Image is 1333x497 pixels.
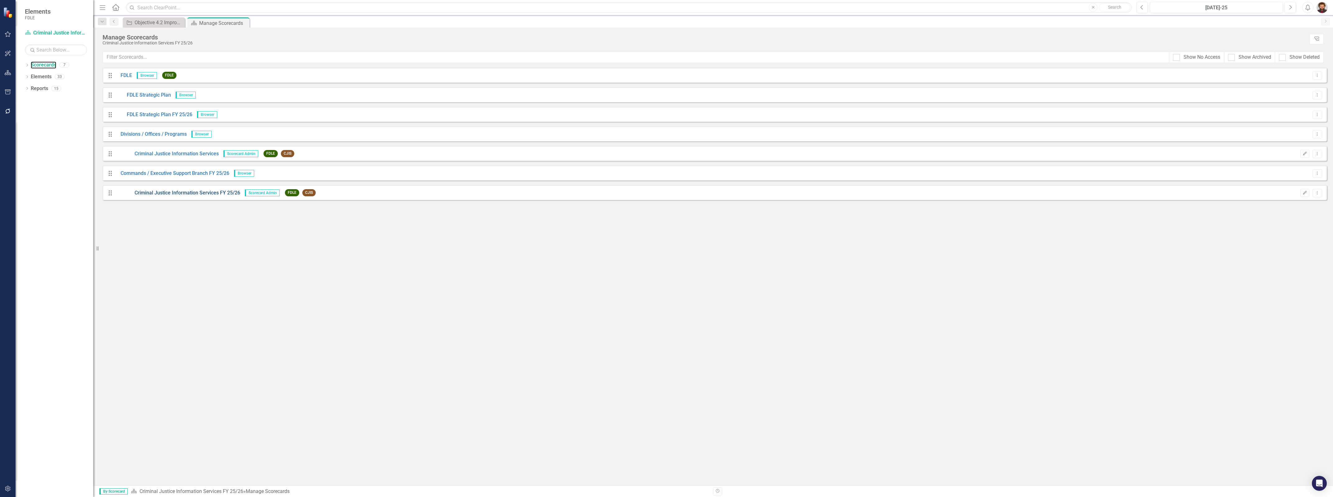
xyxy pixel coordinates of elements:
[234,170,254,177] span: Browser
[116,92,171,99] a: FDLE Strategic Plan
[103,34,1307,41] div: Manage Scorecards
[103,41,1307,45] div: Criminal Justice Information Services FY 25/26
[1184,54,1220,61] div: Show No Access
[162,72,176,79] span: FDLE
[116,150,219,157] a: Criminal Justice Information Services
[131,488,708,495] div: » Manage Scorecards
[124,19,183,26] a: Objective 4.2 Improve disaster readiness training and communication.
[176,92,196,98] span: Browser
[223,150,258,157] span: Scorecard Admin
[126,2,1132,13] input: Search ClearPoint...
[1108,5,1121,10] span: Search
[191,131,212,138] span: Browser
[1312,476,1327,491] div: Open Intercom Messenger
[281,150,294,157] span: CJIS
[116,111,192,118] a: FDLE Strategic Plan FY 25/26
[116,72,132,79] a: FDLE
[59,62,69,68] div: 7
[25,8,51,15] span: Elements
[99,488,128,495] span: By Scorecard
[25,44,87,55] input: Search Below...
[302,189,316,196] span: CJIS
[3,7,14,18] img: ClearPoint Strategy
[31,73,52,80] a: Elements
[245,189,280,196] span: Scorecard Admin
[1317,2,1328,13] img: Christopher Kenworthy
[137,72,157,79] span: Browser
[25,15,51,20] small: FDLE
[1289,54,1320,61] div: Show Deleted
[55,74,65,80] div: 33
[285,189,299,196] span: FDLE
[1099,3,1130,12] button: Search
[31,62,56,69] a: Scorecards
[116,170,229,177] a: Commands / Executive Support Branch FY 25/26
[51,86,61,91] div: 15
[25,30,87,37] a: Criminal Justice Information Services FY 25/26
[1150,2,1283,13] button: [DATE]-25
[197,111,217,118] span: Browser
[135,19,183,26] div: Objective 4.2 Improve disaster readiness training and communication.
[1239,54,1271,61] div: Show Archived
[263,150,278,157] span: FDLE
[199,19,248,27] div: Manage Scorecards
[116,189,240,197] a: Criminal Justice Information Services FY 25/26
[31,85,48,92] a: Reports
[103,52,1169,63] input: Filter Scorecards...
[116,131,187,138] a: Divisions / Offices / Programs
[140,488,243,494] a: Criminal Justice Information Services FY 25/26
[1152,4,1281,11] div: [DATE]-25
